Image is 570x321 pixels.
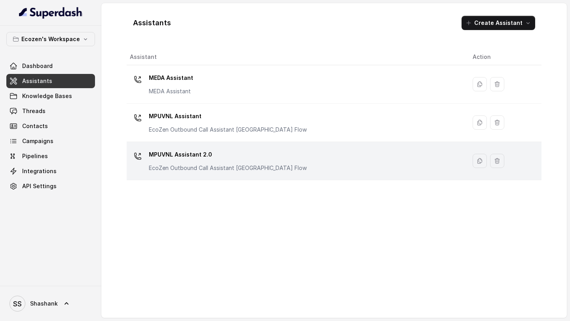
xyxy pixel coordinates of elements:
[6,32,95,46] button: Ecozen's Workspace
[127,49,466,65] th: Assistant
[6,179,95,193] a: API Settings
[22,62,53,70] span: Dashboard
[22,92,72,100] span: Knowledge Bases
[462,16,535,30] button: Create Assistant
[22,122,48,130] span: Contacts
[6,134,95,148] a: Campaigns
[6,74,95,88] a: Assistants
[22,137,53,145] span: Campaigns
[6,119,95,133] a: Contacts
[149,110,307,123] p: MPUVNL Assistant
[6,149,95,163] a: Pipelines
[6,164,95,178] a: Integrations
[149,72,193,84] p: MEDA Assistant
[13,300,22,308] text: SS
[6,293,95,315] a: Shashank
[6,104,95,118] a: Threads
[149,148,307,161] p: MPUVNL Assistant 2.0
[22,77,52,85] span: Assistants
[21,34,80,44] p: Ecozen's Workspace
[22,167,57,175] span: Integrations
[6,89,95,103] a: Knowledge Bases
[22,107,46,115] span: Threads
[19,6,83,19] img: light.svg
[149,87,193,95] p: MEDA Assistant
[149,164,307,172] p: EcoZen Outbound Call Assistant [GEOGRAPHIC_DATA] Flow
[30,300,58,308] span: Shashank
[149,126,307,134] p: EcoZen Outbound Call Assistant [GEOGRAPHIC_DATA] Flow
[466,49,541,65] th: Action
[22,152,48,160] span: Pipelines
[22,182,57,190] span: API Settings
[6,59,95,73] a: Dashboard
[133,17,171,29] h1: Assistants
